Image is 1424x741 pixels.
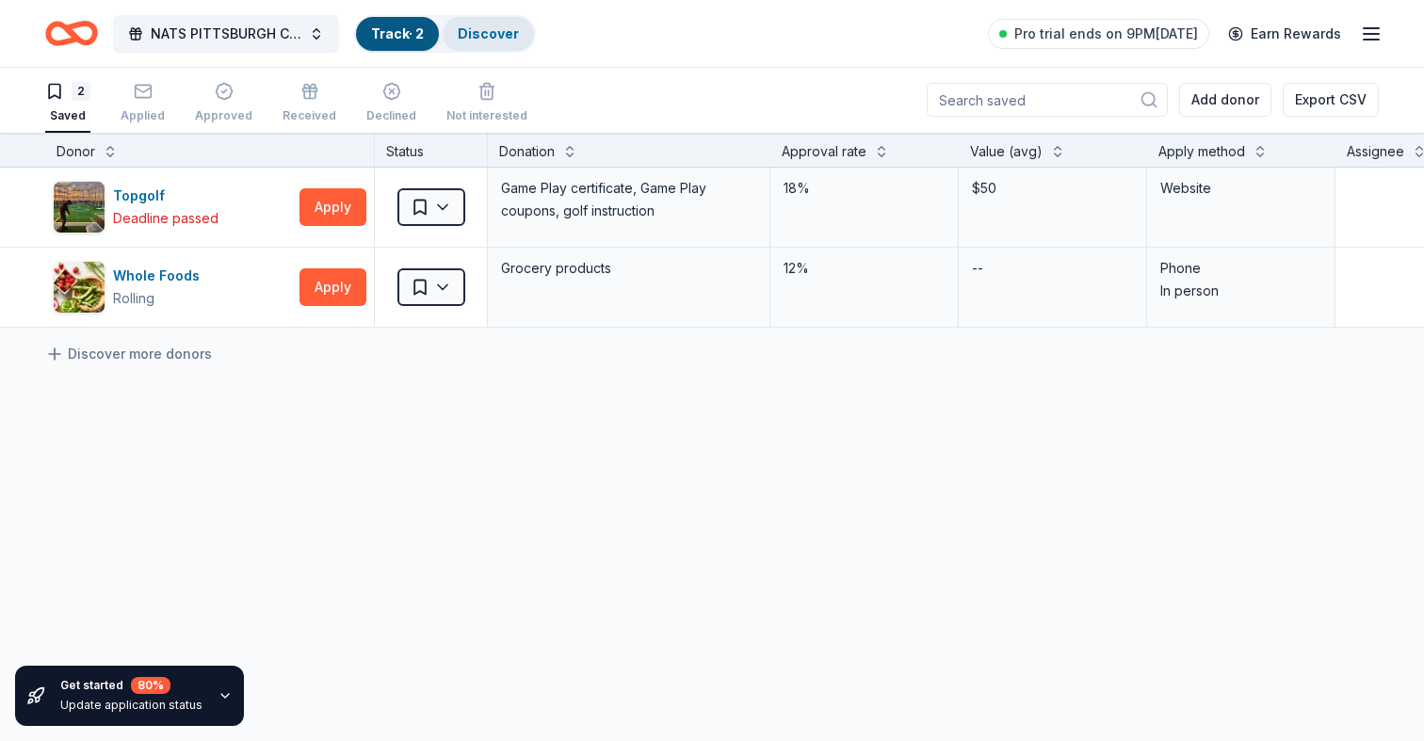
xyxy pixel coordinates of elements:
[782,175,947,201] div: 18%
[1217,17,1352,51] a: Earn Rewards
[113,287,154,310] div: Rolling
[113,185,218,207] div: Topgolf
[927,83,1168,117] input: Search saved
[446,108,527,123] div: Not interested
[1347,140,1404,163] div: Assignee
[499,255,758,282] div: Grocery products
[782,255,947,282] div: 12%
[45,108,90,123] div: Saved
[113,15,339,53] button: NATS PITTSBURGH CHAPTER FIRST ANNIVERSARY
[53,261,292,314] button: Image for Whole FoodsWhole FoodsRolling
[131,677,170,694] div: 80 %
[57,140,95,163] div: Donor
[151,23,301,45] span: NATS PITTSBURGH CHAPTER FIRST ANNIVERSARY
[121,108,165,123] div: Applied
[53,181,292,234] button: Image for TopgolfTopgolfDeadline passed
[988,19,1209,49] a: Pro trial ends on 9PM[DATE]
[1179,83,1271,117] button: Add donor
[1160,280,1321,302] div: In person
[458,25,519,41] a: Discover
[970,255,985,282] div: --
[970,140,1043,163] div: Value (avg)
[113,265,207,287] div: Whole Foods
[499,140,555,163] div: Donation
[54,182,105,233] img: Image for Topgolf
[1160,257,1321,280] div: Phone
[299,268,366,306] button: Apply
[1014,23,1198,45] span: Pro trial ends on 9PM[DATE]
[970,175,1135,201] div: $50
[499,175,758,224] div: Game Play certificate, Game Play coupons, golf instruction
[1158,140,1245,163] div: Apply method
[1160,177,1321,200] div: Website
[54,262,105,313] img: Image for Whole Foods
[195,74,252,133] button: Approved
[113,207,218,230] div: Deadline passed
[72,82,90,101] div: 2
[366,74,416,133] button: Declined
[60,677,202,694] div: Get started
[1283,83,1379,117] button: Export CSV
[60,698,202,713] div: Update application status
[366,108,416,123] div: Declined
[299,188,366,226] button: Apply
[354,15,536,53] button: Track· 2Discover
[45,74,90,133] button: 2Saved
[446,74,527,133] button: Not interested
[195,108,252,123] div: Approved
[283,108,336,123] div: Received
[375,133,488,167] div: Status
[782,140,866,163] div: Approval rate
[283,74,336,133] button: Received
[45,343,212,365] a: Discover more donors
[121,74,165,133] button: Applied
[45,11,98,56] a: Home
[371,25,424,41] a: Track· 2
